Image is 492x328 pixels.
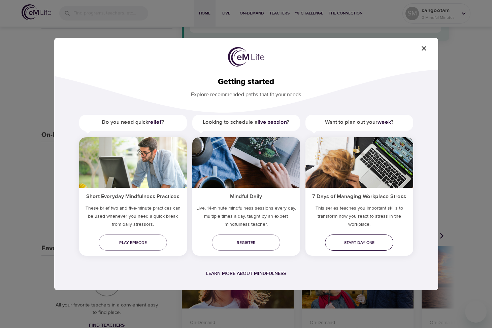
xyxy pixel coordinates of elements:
a: live session [258,119,287,125]
h5: 7 Days of Managing Workplace Stress [305,188,413,204]
a: Start day one [325,234,393,251]
img: logo [228,47,264,67]
a: Register [212,234,280,251]
a: week [378,119,391,125]
a: Learn more about mindfulness [206,270,286,277]
span: Register [217,239,275,246]
a: Play episode [99,234,167,251]
h2: Getting started [65,77,427,87]
img: ims [192,137,300,188]
a: relief [148,119,162,125]
img: ims [305,137,413,188]
img: ims [79,137,187,188]
span: Play episode [104,239,162,246]
p: This series teaches you important skills to transform how you react to stress in the workplace. [305,204,413,231]
h5: These brief two and five-minute practices can be used whenever you need a quick break from daily ... [79,204,187,231]
h5: Looking to schedule a ? [192,115,300,130]
p: Live, 14-minute mindfulness sessions every day, multiple times a day, taught by an expert mindful... [192,204,300,231]
span: Start day one [330,239,388,246]
h5: Do you need quick ? [79,115,187,130]
h5: Short Everyday Mindfulness Practices [79,188,187,204]
h5: Want to plan out your ? [305,115,413,130]
p: Explore recommended paths that fit your needs [65,87,427,99]
h5: Mindful Daily [192,188,300,204]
